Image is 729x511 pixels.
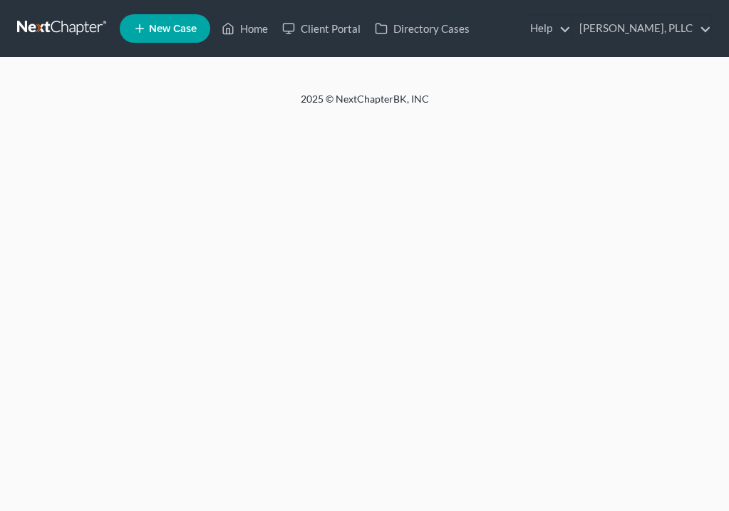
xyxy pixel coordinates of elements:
a: Directory Cases [368,16,477,41]
a: Home [214,16,275,41]
a: Help [523,16,571,41]
a: Client Portal [275,16,368,41]
new-legal-case-button: New Case [120,14,210,43]
a: [PERSON_NAME], PLLC [572,16,711,41]
div: 2025 © NextChapterBK, INC [23,92,707,118]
